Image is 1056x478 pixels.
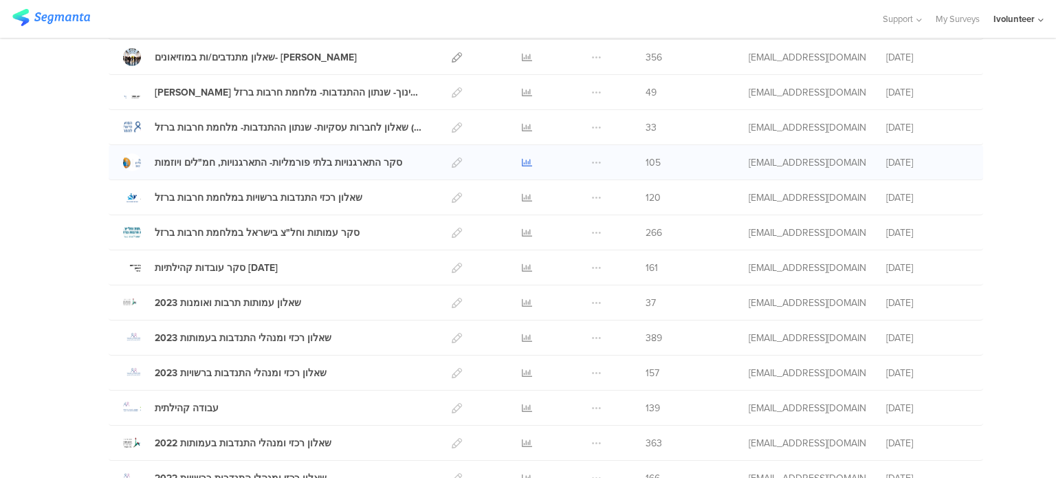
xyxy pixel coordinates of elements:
div: [DATE] [886,296,969,310]
div: lioraa@ivolunteer.org.il [749,155,866,170]
div: שאלון רכזי התנדבות ברשויות במלחמת חרבות ברזל [155,191,362,205]
div: lioraa@ivolunteer.org.il [749,50,866,65]
div: [DATE] [886,50,969,65]
div: [DATE] [886,436,969,450]
div: [DATE] [886,331,969,345]
a: שאלון רכזי ומנהלי התנדבות בעמותות 2022 [123,434,331,452]
div: עבודה קהילתית [155,401,219,415]
span: 37 [646,296,656,310]
div: lioraa@ivolunteer.org.il [749,261,866,275]
a: שאלון רכזי ומנהלי התנדבות ברשויות 2023 [123,364,327,382]
div: שאלון רכזי ומנהלי התנדבות ברשויות 2023 [155,366,327,380]
div: [DATE] [886,155,969,170]
div: [DATE] [886,401,969,415]
div: [DATE] [886,366,969,380]
img: segmanta logo [12,9,90,26]
div: lioraa@ivolunteer.org.il [749,436,866,450]
div: שאלון למנהלי התנדבות בחינוך- שנתון ההתנדבות- מלחמת חרבות ברזל [155,85,421,100]
div: סקר עובדות קהילתיות נובמבר 2023 [155,261,278,275]
span: 389 [646,331,662,345]
a: סקר עמותות וחל"צ בישראל במלחמת חרבות ברזל [123,224,360,241]
div: lioraa@ivolunteer.org.il [749,85,866,100]
div: [DATE] [886,85,969,100]
a: שאלון רכזי ומנהלי התנדבות בעמותות 2023 [123,329,331,347]
div: [DATE] [886,261,969,275]
a: שאלון מתנדבים/ות במוזיאונים- [PERSON_NAME] [123,48,357,66]
div: lioraa@ivolunteer.org.il [749,191,866,205]
a: סקר עובדות קהילתיות [DATE] [123,259,278,276]
div: lioraa@ivolunteer.org.il [749,296,866,310]
a: עבודה קהילתית [123,399,219,417]
a: שאלון לחברות עסקיות- שנתון ההתנדבות- מלחמת חרבות ברזל ([DATE]) [123,118,421,136]
a: שאלון רכזי התנדבות ברשויות במלחמת חרבות ברזל [123,188,362,206]
div: שאלון לחברות עסקיות- שנתון ההתנדבות- מלחמת חרבות ברזל (ינואר 2024) [155,120,421,135]
a: שאלון עמותות תרבות ואומנות 2023 [123,294,301,312]
span: 157 [646,366,659,380]
div: [DATE] [886,191,969,205]
span: 139 [646,401,660,415]
span: 356 [646,50,662,65]
span: 161 [646,261,658,275]
div: סקר התארגנויות בלתי פורמליות- התארגנויות, חמ"לים ויוזמות [155,155,402,170]
span: Support [883,12,913,25]
div: lioraa@ivolunteer.org.il [749,366,866,380]
div: [DATE] [886,120,969,135]
div: [DATE] [886,226,969,240]
span: 49 [646,85,657,100]
span: 105 [646,155,661,170]
div: סקר עמותות וחל"צ בישראל במלחמת חרבות ברזל [155,226,360,240]
div: lioraa@ivolunteer.org.il [749,226,866,240]
div: lioraa@ivolunteer.org.il [749,120,866,135]
div: Ivolunteer [993,12,1035,25]
div: שאלון עמותות תרבות ואומנות 2023 [155,296,301,310]
div: שאלון רכזי ומנהלי התנדבות בעמותות 2022 [155,436,331,450]
span: 363 [646,436,662,450]
span: 120 [646,191,661,205]
div: lioraa@ivolunteer.org.il [749,331,866,345]
a: [PERSON_NAME] למנהלי התנדבות בחינוך- שנתון ההתנדבות- מלחמת חרבות ברזל [123,83,421,101]
a: סקר התארגנויות בלתי פורמליות- התארגנויות, חמ"לים ויוזמות [123,153,402,171]
span: 33 [646,120,657,135]
div: lioraa@ivolunteer.org.il [749,401,866,415]
div: שאלון רכזי ומנהלי התנדבות בעמותות 2023 [155,331,331,345]
div: שאלון מתנדבים/ות במוזיאונים- קובי [155,50,357,65]
span: 266 [646,226,662,240]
